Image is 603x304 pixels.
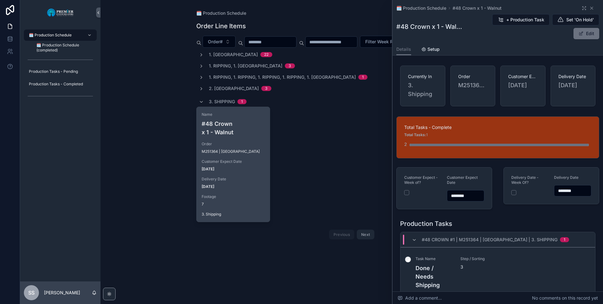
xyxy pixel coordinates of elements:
[421,44,440,56] a: Setup
[264,52,269,57] div: 22
[289,63,291,68] div: 3
[209,85,259,92] span: 2. [GEOGRAPHIC_DATA]
[408,81,437,99] span: 3. Shipping
[552,14,599,25] button: Set 'On Hold'
[202,141,265,147] span: Order
[404,124,591,131] span: Total Tasks - Complete
[508,81,538,90] span: [DATE]
[202,212,265,217] span: 3. Shipping
[396,44,411,56] a: Details
[202,194,265,199] span: Footage
[453,5,502,11] a: #48 Crown x 1 - Walnut
[404,132,426,137] strong: Total Tasks:
[203,36,236,48] button: Select Button
[20,25,100,109] div: scrollable content
[24,66,97,77] a: Production Tasks - Pending
[398,295,442,301] span: Add a comment...
[408,73,437,80] span: Currently In
[404,175,438,185] span: Customer Expect - Week of?
[357,230,374,239] button: Next
[202,159,265,164] span: Customer Expect Date
[396,5,446,11] a: 🗓️ Production Schedule
[209,74,356,80] span: 1. Ripping, 1. Ripping, 1. Ripping, 1. Ripping, 1. [GEOGRAPHIC_DATA]
[404,138,407,151] div: 2
[28,289,35,296] span: SS
[458,81,488,90] span: M251364 | [GEOGRAPHIC_DATA]
[458,73,488,80] span: Order
[365,39,403,45] span: Filter Week Range
[202,202,265,207] span: 7
[511,175,539,185] span: Delivery Date - Week Of?
[564,237,565,242] div: 1
[202,112,265,117] span: Name
[360,36,416,48] button: Select Button
[422,237,557,243] span: #48 Crown #1 | M251364 | [GEOGRAPHIC_DATA] | 3. Shipping
[506,17,544,23] span: + Production Task
[396,46,411,52] span: Details
[202,149,260,154] span: M251364 | [GEOGRAPHIC_DATA]
[554,175,579,180] span: Delivery Date
[400,219,452,228] h1: Production Tasks
[532,295,598,301] span: No comments on this record yet
[202,184,214,189] strong: [DATE]
[241,99,243,104] div: 1
[209,99,235,105] span: 3. Shipping
[196,107,270,222] a: Name#48 Crown x 1 - WalnutOrderM251364 | [GEOGRAPHIC_DATA]Customer Expect Date[DATE]Delivery Date...
[202,120,265,136] h4: #48 Crown x 1 - Walnut
[208,39,223,45] span: Order#
[460,256,498,261] span: Step / Sorting
[36,43,90,53] span: 🗓️ Production Schedule (completed)
[362,75,364,80] div: 1
[558,81,588,90] span: [DATE]
[29,33,72,38] span: 🗓️ Production Schedule
[31,42,97,53] a: 🗓️ Production Schedule (completed)
[202,177,265,182] span: Delivery Date
[44,290,80,296] p: [PERSON_NAME]
[492,14,550,25] button: + Production Task
[196,10,246,16] a: 🗓️ Production Schedule
[29,82,83,87] span: Production Tasks - Completed
[47,8,74,18] img: App logo
[265,86,268,91] div: 3
[209,51,258,58] span: 1. [GEOGRAPHIC_DATA]
[196,22,246,30] h1: Order Line Items
[400,247,595,298] a: Task NameDone / Needs ShippingStep / Sorting3
[404,132,428,137] span: 1
[573,28,599,39] button: Edit
[508,73,538,80] span: Customer Expect
[566,17,594,23] span: Set 'On Hold'
[416,264,453,289] h4: Done / Needs Shipping
[24,29,97,41] a: 🗓️ Production Schedule
[202,167,214,171] strong: [DATE]
[460,264,498,270] span: 3
[24,78,97,90] a: Production Tasks - Completed
[447,175,478,185] span: Customer Expect Date
[209,63,282,69] span: 1. Ripping, 1. [GEOGRAPHIC_DATA]
[29,69,78,74] span: Production Tasks - Pending
[427,46,440,52] span: Setup
[416,256,453,261] span: Task Name
[396,22,464,31] h1: #48 Crown x 1 - Walnut
[558,73,588,80] span: Delivery Date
